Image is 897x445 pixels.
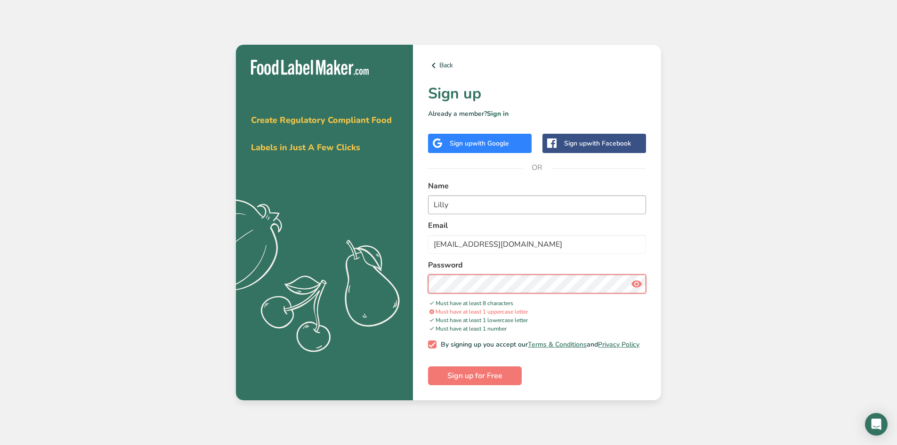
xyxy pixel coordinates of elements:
span: By signing up you accept our and [436,340,640,349]
div: Sign up [564,138,631,148]
span: Create Regulatory Compliant Food Labels in Just A Few Clicks [251,114,392,153]
img: Food Label Maker [251,60,369,75]
button: Sign up for Free [428,366,522,385]
span: Must have at least 1 lowercase letter [428,316,528,324]
input: email@example.com [428,235,646,254]
div: Sign up [450,138,509,148]
label: Name [428,180,646,192]
label: Password [428,259,646,271]
span: with Google [472,139,509,148]
a: Sign in [487,109,509,118]
div: Open Intercom Messenger [865,413,888,436]
p: Already a member? [428,109,646,119]
span: Must have at least 1 uppercase letter [428,308,528,316]
a: Back [428,60,646,71]
span: with Facebook [587,139,631,148]
span: Sign up for Free [447,370,502,381]
span: Must have at least 1 number [428,325,507,332]
span: Must have at least 8 characters [428,299,513,307]
h1: Sign up [428,82,646,105]
label: Email [428,220,646,231]
a: Privacy Policy [598,340,639,349]
span: OR [523,154,551,182]
a: Terms & Conditions [528,340,587,349]
input: John Doe [428,195,646,214]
